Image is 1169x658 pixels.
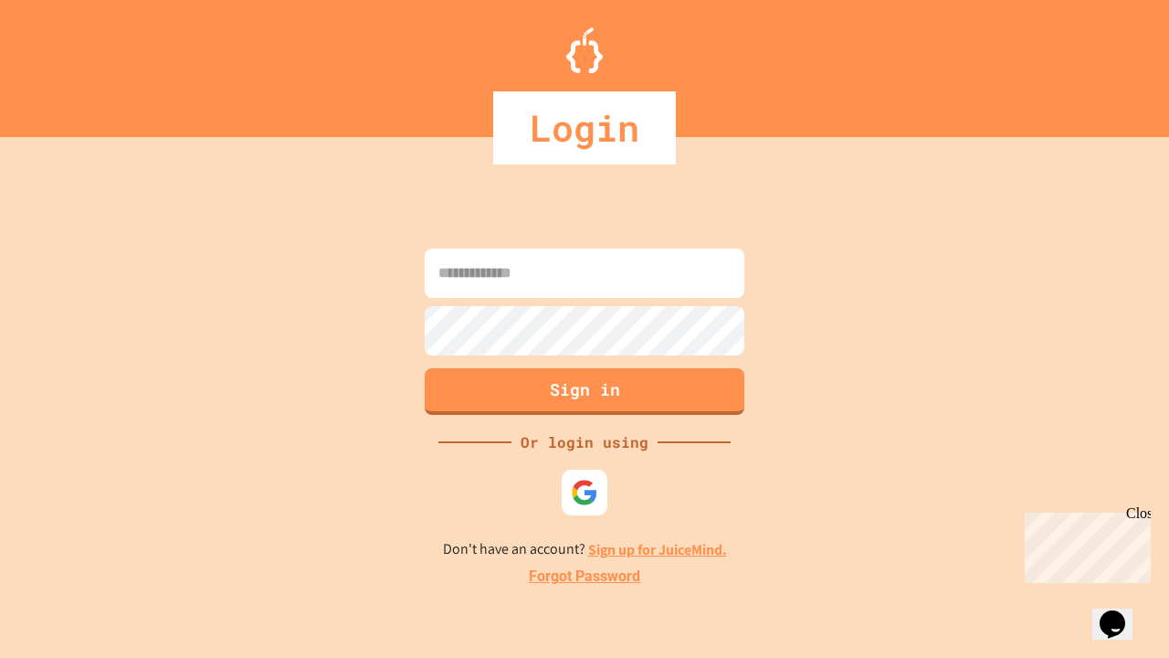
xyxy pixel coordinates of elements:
iframe: chat widget [1017,505,1151,583]
p: Don't have an account? [443,538,727,561]
img: Logo.svg [566,27,603,73]
button: Sign in [425,368,744,415]
div: Chat with us now!Close [7,7,126,116]
a: Sign up for JuiceMind. [588,540,727,559]
div: Or login using [511,431,658,453]
img: google-icon.svg [571,479,598,506]
a: Forgot Password [529,566,640,588]
div: Login [493,91,676,164]
iframe: chat widget [1092,585,1151,640]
